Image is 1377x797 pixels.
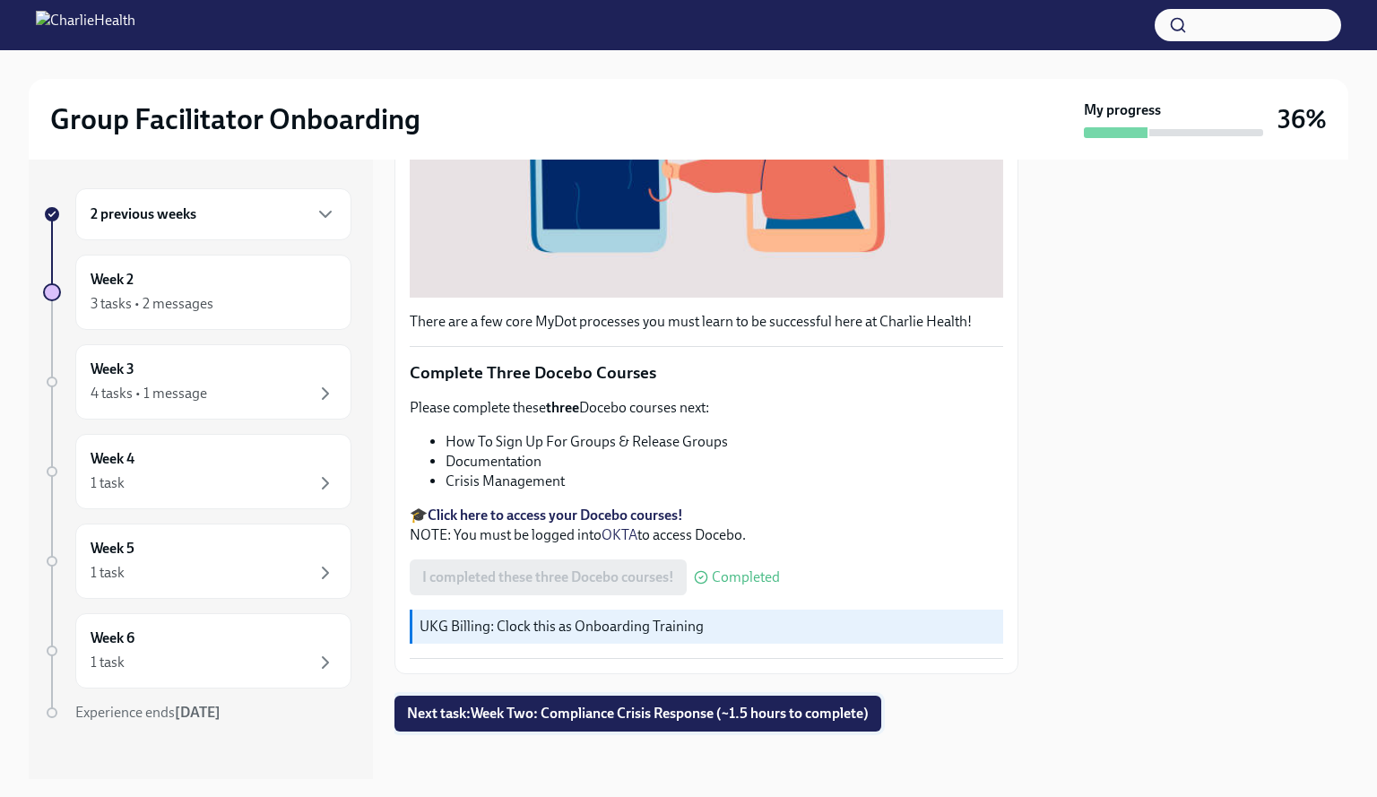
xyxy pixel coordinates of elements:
span: Experience ends [75,704,221,721]
a: Click here to access your Docebo courses! [428,507,683,524]
a: Week 34 tasks • 1 message [43,344,351,420]
span: Next task : Week Two: Compliance Crisis Response (~1.5 hours to complete) [407,705,869,723]
li: Crisis Management [446,472,1003,491]
div: 4 tasks • 1 message [91,384,207,403]
div: 2 previous weeks [75,188,351,240]
p: 🎓 NOTE: You must be logged into to access Docebo. [410,506,1003,545]
a: Week 41 task [43,434,351,509]
a: Week 23 tasks • 2 messages [43,255,351,330]
img: CharlieHealth [36,11,135,39]
h3: 36% [1277,103,1327,135]
strong: three [546,399,579,416]
h6: Week 5 [91,539,134,559]
div: 1 task [91,473,125,493]
h6: Week 3 [91,360,134,379]
h6: Week 2 [91,270,134,290]
li: Documentation [446,452,1003,472]
h6: Week 6 [91,628,134,648]
h6: 2 previous weeks [91,204,196,224]
span: Completed [712,570,780,585]
h2: Group Facilitator Onboarding [50,101,420,137]
strong: [DATE] [175,704,221,721]
a: Week 61 task [43,613,351,689]
p: UKG Billing: Clock this as Onboarding Training [420,617,996,637]
p: Complete Three Docebo Courses [410,361,1003,385]
div: 1 task [91,563,125,583]
h6: Week 4 [91,449,134,469]
p: There are a few core MyDot processes you must learn to be successful here at Charlie Health! [410,312,1003,332]
li: How To Sign Up For Groups & Release Groups [446,432,1003,452]
div: 3 tasks • 2 messages [91,294,213,314]
a: Week 51 task [43,524,351,599]
a: OKTA [602,526,637,543]
strong: My progress [1084,100,1161,120]
p: Please complete these Docebo courses next: [410,398,1003,418]
div: 1 task [91,653,125,672]
button: Next task:Week Two: Compliance Crisis Response (~1.5 hours to complete) [394,696,881,732]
